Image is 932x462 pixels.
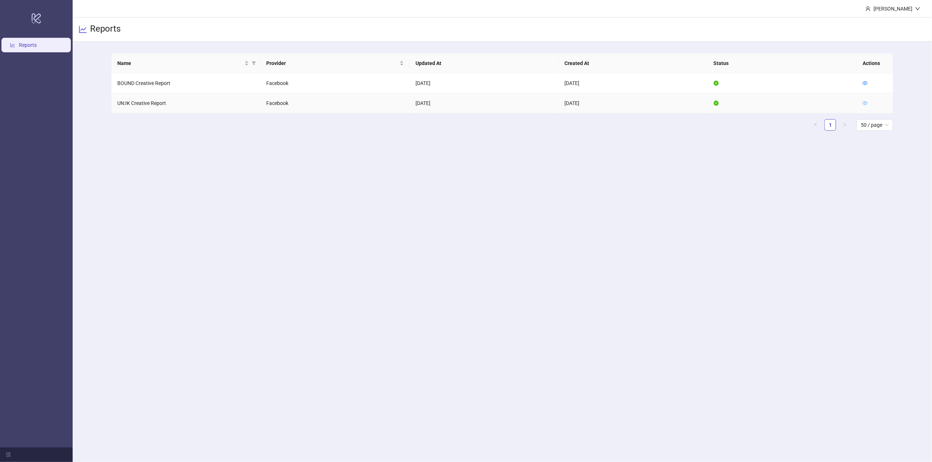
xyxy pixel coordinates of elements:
[839,119,851,131] button: right
[839,119,851,131] li: Next Page
[856,119,893,131] div: Page Size
[252,61,256,65] span: filter
[90,23,121,36] h3: Reports
[871,5,915,13] div: [PERSON_NAME]
[260,53,409,73] th: Provider
[863,100,868,106] a: eye
[843,122,847,127] span: right
[6,452,11,457] span: menu-fold
[559,73,708,93] td: [DATE]
[559,93,708,113] td: [DATE]
[78,25,87,34] span: line-chart
[19,42,37,48] a: Reports
[266,59,398,67] span: Provider
[250,58,258,69] span: filter
[112,93,260,113] td: UN:IK Creative Report
[915,6,920,11] span: down
[714,81,719,86] span: check-circle
[863,101,868,106] span: eye
[714,101,719,106] span: check-circle
[810,119,822,131] button: left
[863,81,868,86] span: eye
[410,73,559,93] td: [DATE]
[824,119,836,131] li: 1
[825,119,836,130] a: 1
[410,53,559,73] th: Updated At
[112,53,260,73] th: Name
[810,119,822,131] li: Previous Page
[112,73,260,93] td: BOUND Creative Report
[857,53,893,73] th: Actions
[708,53,857,73] th: Status
[260,73,409,93] td: Facebook
[814,122,818,127] span: left
[861,119,889,130] span: 50 / page
[866,6,871,11] span: user
[863,80,868,86] a: eye
[410,93,559,113] td: [DATE]
[559,53,708,73] th: Created At
[117,59,243,67] span: Name
[260,93,409,113] td: Facebook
